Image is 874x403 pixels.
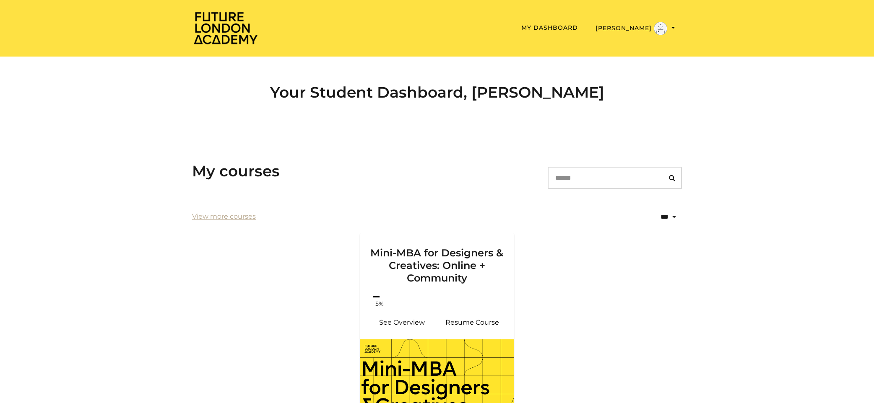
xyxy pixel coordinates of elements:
[192,212,256,222] a: View more courses
[192,11,259,45] img: Home Page
[370,233,504,284] h3: Mini-MBA for Designers & Creatives: Online + Community
[633,207,682,227] select: status
[192,162,280,180] h3: My courses
[593,21,678,36] button: Toggle menu
[521,24,578,31] a: My Dashboard
[367,313,437,333] a: Mini-MBA for Designers & Creatives: Online + Community: See Overview
[437,313,507,333] a: Mini-MBA for Designers & Creatives: Online + Community: Resume Course
[369,300,390,308] span: 5%
[360,233,514,294] a: Mini-MBA for Designers & Creatives: Online + Community
[192,83,682,101] h2: Your Student Dashboard, [PERSON_NAME]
